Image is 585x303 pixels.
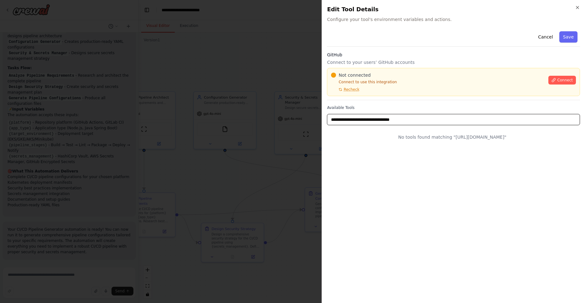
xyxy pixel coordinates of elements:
p: Connect to use this integration [331,80,545,85]
h3: GitHub [327,52,580,58]
button: Cancel [534,31,557,43]
span: Configure your tool's environment variables and actions. [327,16,580,23]
span: Recheck [344,87,359,92]
p: Connect to your users’ GitHub accounts [327,59,580,65]
label: Available Tools [327,105,580,110]
button: Connect [548,76,576,85]
span: Connect [557,78,573,83]
span: Not connected [339,72,370,78]
button: Recheck [331,87,359,92]
h2: Edit Tool Details [327,5,580,14]
button: Save [559,31,577,43]
div: No tools found matching " [URL][DOMAIN_NAME] " [327,129,577,145]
